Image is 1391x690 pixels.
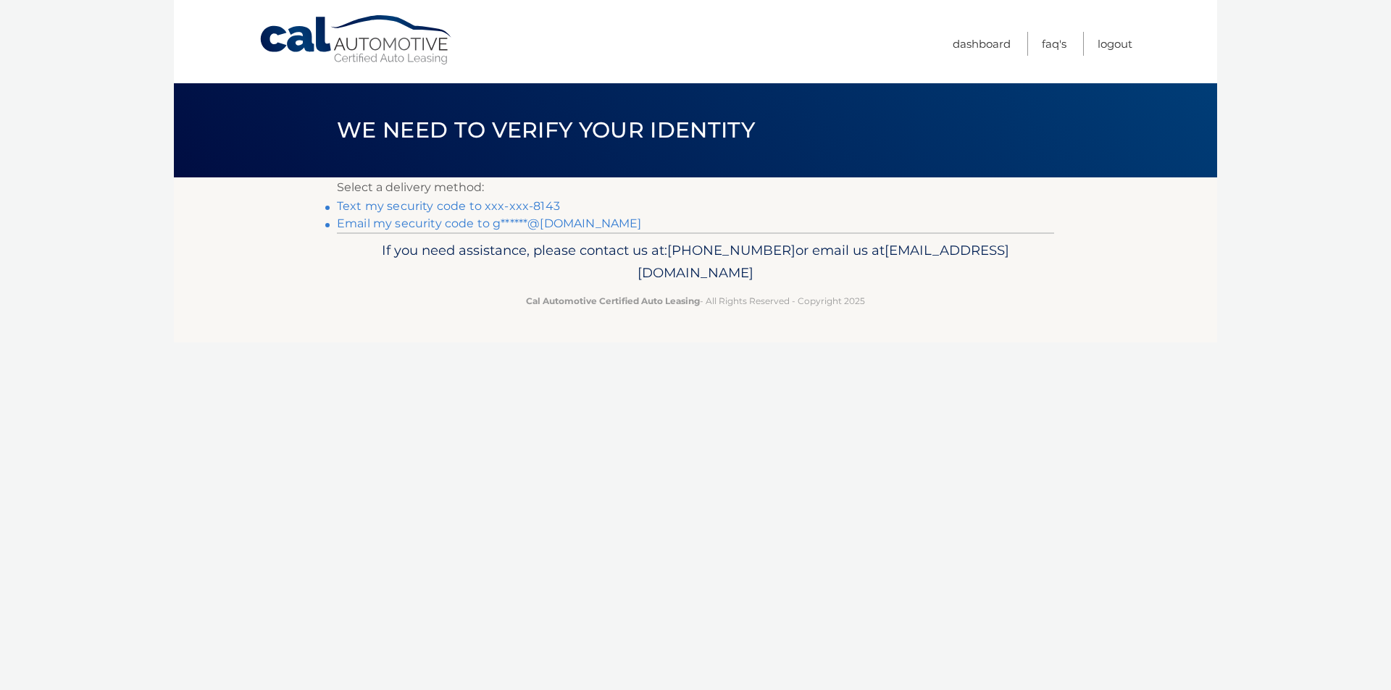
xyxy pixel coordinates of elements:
[259,14,454,66] a: Cal Automotive
[667,242,795,258] span: [PHONE_NUMBER]
[337,199,560,213] a: Text my security code to xxx-xxx-8143
[346,239,1045,285] p: If you need assistance, please contact us at: or email us at
[337,216,642,230] a: Email my security code to g******@[DOMAIN_NAME]
[346,293,1045,308] p: - All Rights Reserved - Copyright 2025
[526,295,700,306] strong: Cal Automotive Certified Auto Leasing
[1042,32,1066,56] a: FAQ's
[337,177,1054,198] p: Select a delivery method:
[337,117,755,143] span: We need to verify your identity
[953,32,1011,56] a: Dashboard
[1098,32,1132,56] a: Logout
